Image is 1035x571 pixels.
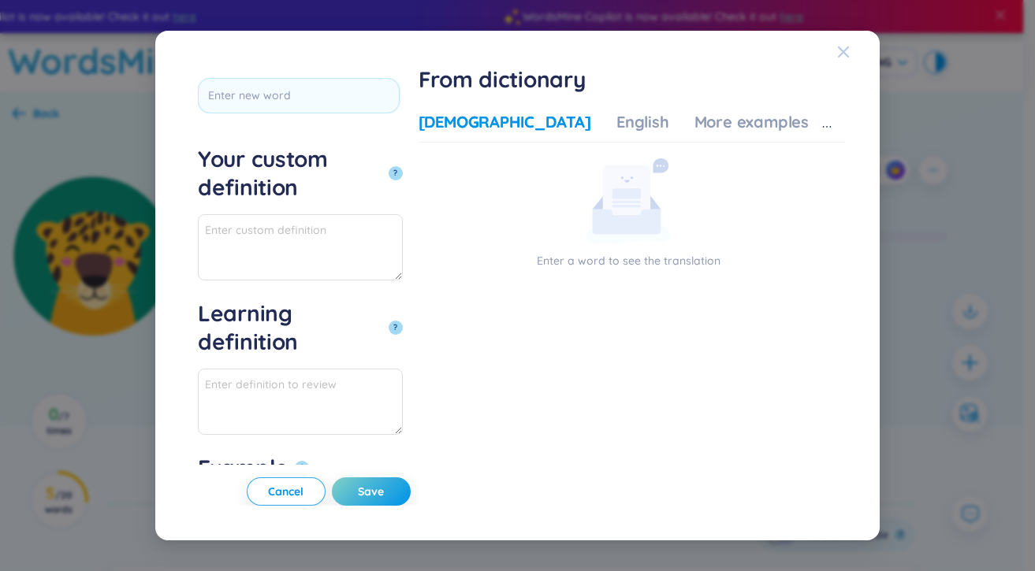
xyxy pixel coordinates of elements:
div: Example [198,454,289,482]
h1: From dictionary [419,65,845,94]
button: Learning definition [389,321,403,335]
span: ellipsis [821,121,832,132]
div: More examples [694,111,809,133]
button: Example [295,461,309,475]
button: ellipsis [809,111,845,143]
div: [DEMOGRAPHIC_DATA] [419,111,591,133]
button: Your custom definition [389,166,403,180]
p: Enter a word to see the translation [419,252,839,269]
div: Your custom definition [198,145,382,202]
div: Learning definition [198,299,382,356]
button: Close [837,31,880,73]
span: Save [358,484,384,499]
span: Cancel [268,484,303,499]
button: Cancel [247,477,326,506]
input: Enter new word [198,78,400,113]
button: Save [332,477,411,506]
div: English [616,111,669,133]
